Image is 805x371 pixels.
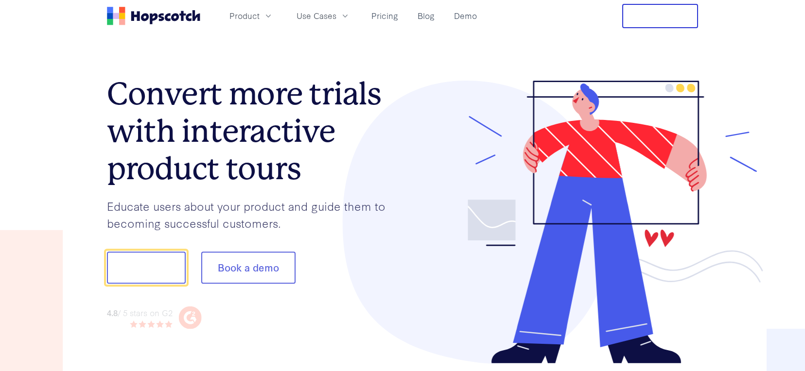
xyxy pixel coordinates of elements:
h1: Convert more trials with interactive product tours [107,75,402,187]
p: Educate users about your product and guide them to becoming successful customers. [107,198,402,231]
span: Product [229,10,260,22]
button: Book a demo [201,252,296,284]
span: Use Cases [297,10,336,22]
a: Pricing [367,8,402,24]
button: Free Trial [622,4,698,28]
a: Demo [450,8,481,24]
div: / 5 stars on G2 [107,306,173,319]
strong: 4.8 [107,306,118,318]
a: Home [107,7,200,25]
button: Use Cases [291,8,356,24]
button: Product [224,8,279,24]
a: Blog [414,8,438,24]
button: Show me! [107,252,186,284]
